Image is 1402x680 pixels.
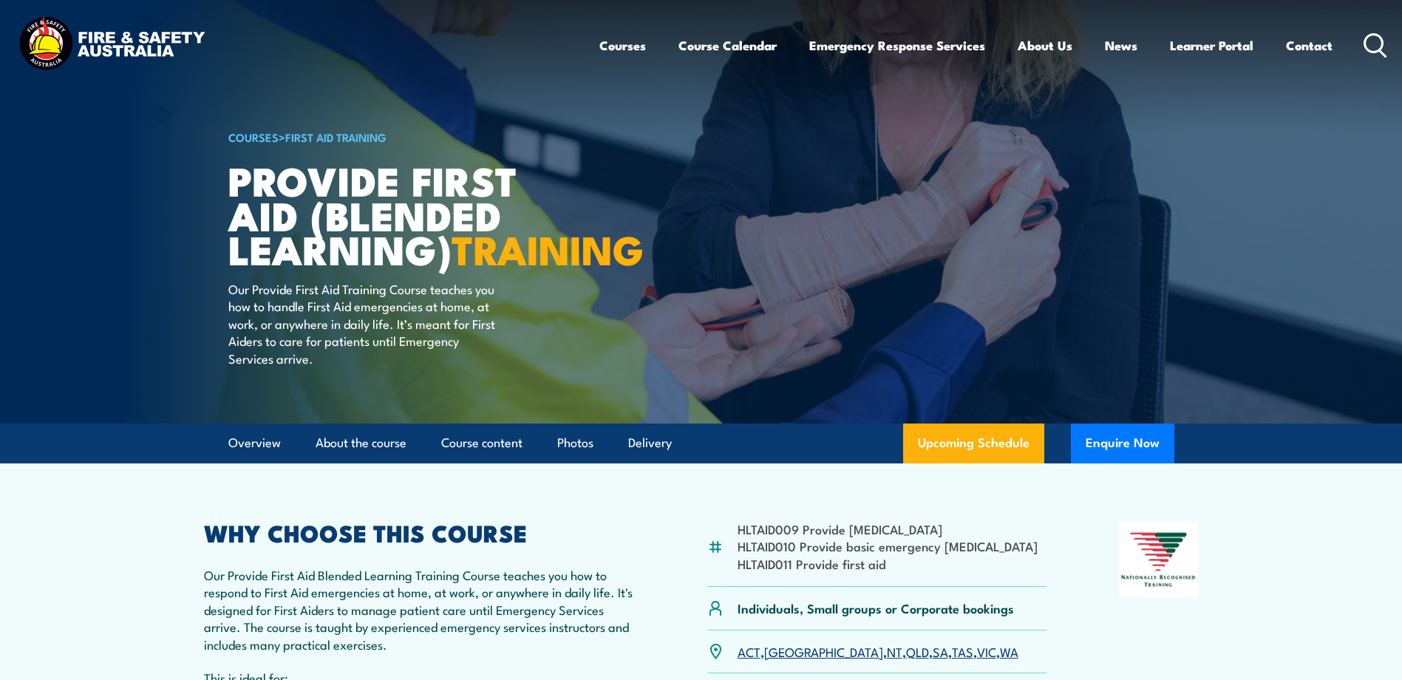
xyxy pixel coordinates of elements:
a: Upcoming Schedule [903,424,1044,463]
a: First Aid Training [285,129,387,145]
a: QLD [906,642,929,660]
a: Contact [1286,26,1333,65]
a: VIC [977,642,996,660]
p: Individuals, Small groups or Corporate bookings [738,599,1014,616]
a: TAS [952,642,973,660]
h2: WHY CHOOSE THIS COURSE [204,522,636,543]
a: News [1105,26,1137,65]
li: HLTAID009 Provide [MEDICAL_DATA] [738,520,1038,537]
a: Learner Portal [1170,26,1253,65]
strong: TRAINING [452,217,644,279]
a: About Us [1018,26,1072,65]
a: COURSES [228,129,279,145]
a: Delivery [628,424,672,463]
p: Our Provide First Aid Training Course teaches you how to handle First Aid emergencies at home, at... [228,280,498,367]
a: ACT [738,642,760,660]
li: HLTAID011 Provide first aid [738,555,1038,572]
a: Emergency Response Services [809,26,985,65]
li: HLTAID010 Provide basic emergency [MEDICAL_DATA] [738,537,1038,554]
a: [GEOGRAPHIC_DATA] [764,642,883,660]
a: Courses [599,26,646,65]
a: WA [1000,642,1018,660]
a: About the course [316,424,406,463]
h1: Provide First Aid (Blended Learning) [228,163,593,266]
a: NT [887,642,902,660]
a: Photos [557,424,593,463]
a: Course Calendar [678,26,777,65]
a: Overview [228,424,281,463]
img: Nationally Recognised Training logo. [1119,522,1199,597]
p: , , , , , , , [738,643,1018,660]
h6: > [228,128,593,146]
a: Course content [441,424,523,463]
button: Enquire Now [1071,424,1174,463]
p: Our Provide First Aid Blended Learning Training Course teaches you how to respond to First Aid em... [204,566,636,653]
a: SA [933,642,948,660]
